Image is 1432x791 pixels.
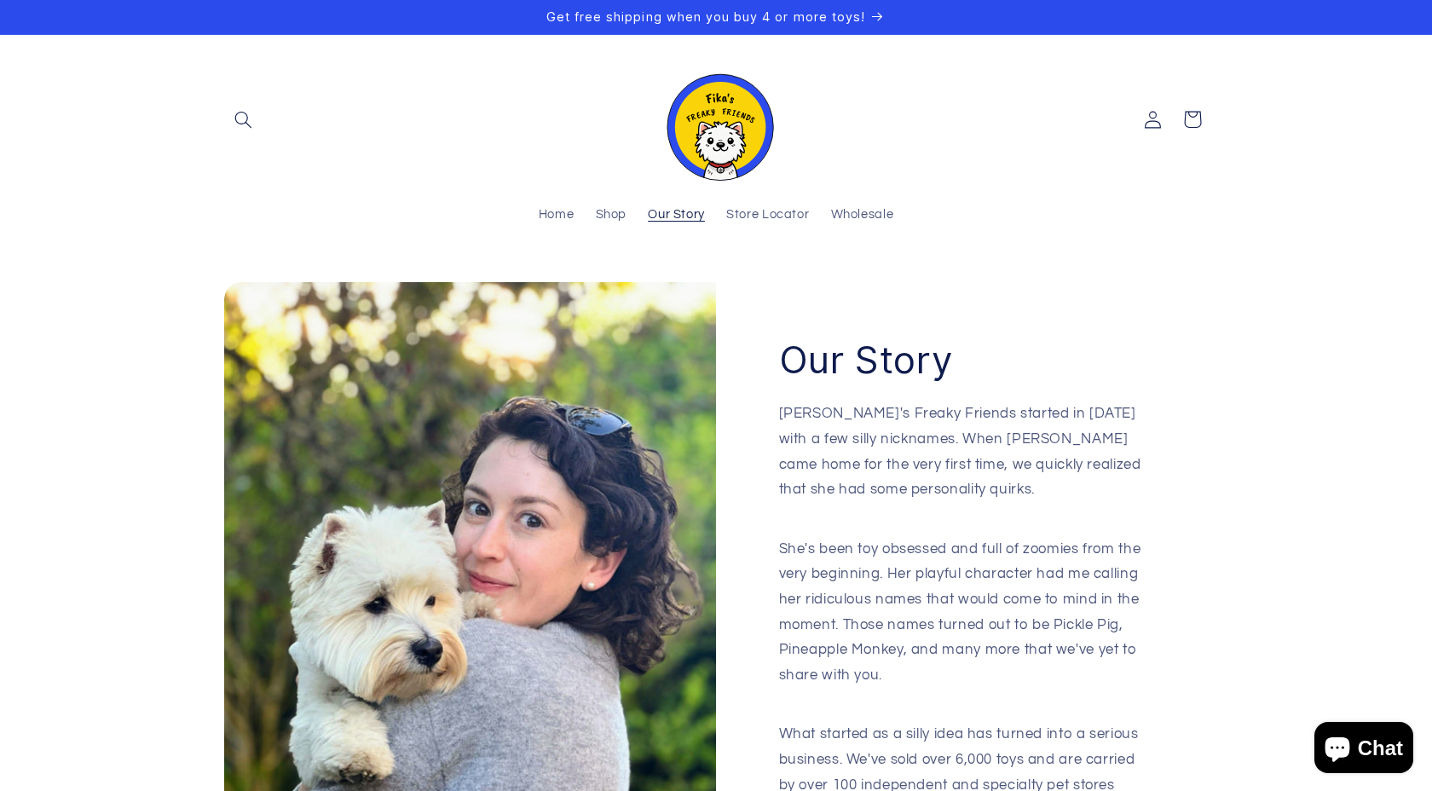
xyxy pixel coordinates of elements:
[716,197,820,234] a: Store Locator
[1309,722,1418,777] inbox-online-store-chat: Shopify online store chat
[546,9,865,24] span: Get free shipping when you buy 4 or more toys!
[831,207,894,223] span: Wholesale
[779,401,1146,528] p: [PERSON_NAME]'s Freaky Friends started in [DATE] with a few silly nicknames. When [PERSON_NAME] c...
[726,207,809,223] span: Store Locator
[779,336,954,384] h2: Our Story
[656,59,776,181] img: Fika's Freaky Friends
[539,207,575,223] span: Home
[820,197,904,234] a: Wholesale
[779,537,1146,713] p: She's been toy obsessed and full of zoomies from the very beginning. Her playful character had me...
[638,197,716,234] a: Our Story
[528,197,585,234] a: Home
[648,207,705,223] span: Our Story
[585,197,638,234] a: Shop
[650,52,782,188] a: Fika's Freaky Friends
[224,100,263,139] summary: Search
[596,207,627,223] span: Shop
